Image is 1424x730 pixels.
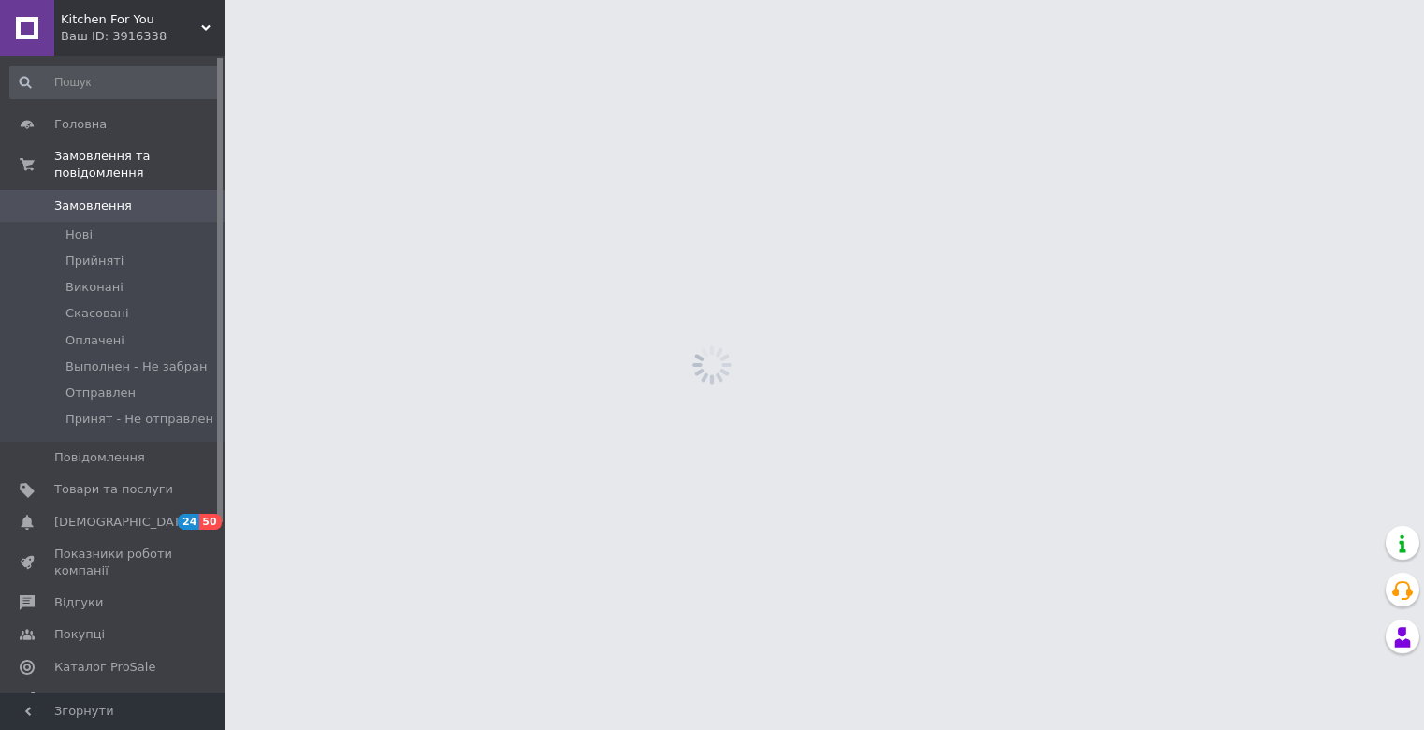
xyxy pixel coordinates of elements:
span: Аналітика [54,691,119,708]
span: Замовлення [54,197,132,214]
span: Принят - Не отправлен [65,411,213,428]
span: Відгуки [54,594,103,611]
span: Головна [54,116,107,133]
span: Скасовані [65,305,129,322]
input: Пошук [9,66,221,99]
span: Покупці [54,626,105,643]
span: Отправлен [65,385,136,401]
div: Ваш ID: 3916338 [61,28,225,45]
span: Прийняті [65,253,124,270]
span: Нові [65,226,93,243]
span: Выполнен - Не забран [65,358,207,375]
span: Оплачені [65,332,124,349]
span: Каталог ProSale [54,659,155,676]
span: Kitchen For You [61,11,201,28]
span: Товари та послуги [54,481,173,498]
span: 24 [178,514,199,530]
span: Замовлення та повідомлення [54,148,225,182]
span: Показники роботи компанії [54,546,173,579]
span: Повідомлення [54,449,145,466]
span: [DEMOGRAPHIC_DATA] [54,514,193,531]
span: Виконані [65,279,124,296]
span: 50 [199,514,221,530]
